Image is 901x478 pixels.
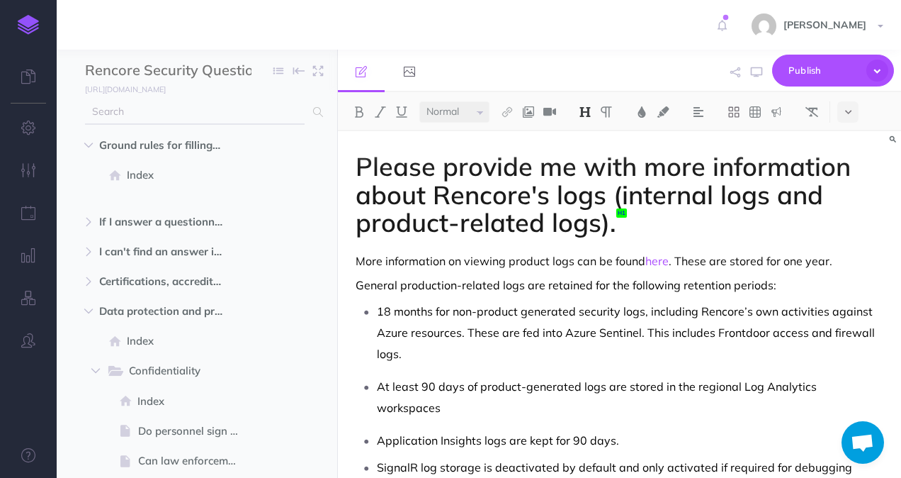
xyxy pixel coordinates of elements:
[395,106,408,118] img: Underline button
[353,106,365,118] img: Bold button
[522,106,535,118] img: Add image button
[138,423,252,440] span: Do personnel sign a NDA/non-disclosure agreement/confidentiality agreement?
[669,254,832,268] span: . These are stored for one year.
[137,393,252,410] span: Index
[377,433,619,448] span: Application Insights logs are kept for 90 days.
[788,60,859,82] span: Publish
[377,304,878,361] span: 18 months for non-product generated security logs, including Rencore’s own activities against Azu...
[138,452,252,469] span: Can law enforcement or similar agencies gain access to customer data in Rencore Governance? How w...
[85,60,251,82] input: Documentation Name
[600,106,613,118] img: Paragraph button
[841,421,884,464] div: Open chat
[57,82,180,96] a: [URL][DOMAIN_NAME]
[127,167,252,184] span: Index
[752,13,776,38] img: eb99cf192d65cc984a4b1d899df0479b.jpg
[692,106,705,118] img: Alignment dropdown menu button
[99,303,234,320] span: Data protection and privacy
[657,106,669,118] img: Text background color button
[776,18,873,31] span: [PERSON_NAME]
[543,106,556,118] img: Add video button
[99,273,234,290] span: Certifications, accreditations, standards and regulations
[129,362,231,381] span: Confidentiality
[374,106,387,118] img: Italic button
[501,106,514,118] img: Link button
[805,106,818,118] img: Clear styles button
[85,99,305,125] input: Search
[770,106,783,118] img: Callout dropdown menu button
[356,254,645,268] span: More information on viewing product logs can be found
[749,106,761,118] img: Create table button
[99,243,234,260] span: I can't find an answer in this wiki. What should I do?
[127,333,252,350] span: Index
[377,379,820,415] span: At least 90 days of product-generated logs are stored in the regional Log Analytics workspaces
[85,84,166,94] small: [URL][DOMAIN_NAME]
[99,213,234,230] span: If I answer a questionnaire in accordance with this wiki, the customer's not going to like it...
[579,106,591,118] img: Headings dropdown button
[645,254,669,268] a: here
[356,278,776,292] span: General production-related logs are retained for the following retention periods:
[18,15,39,35] img: logo-mark.svg
[635,106,648,118] img: Text color button
[99,137,234,154] span: Ground rules for filling out security questionnaires
[772,55,894,87] button: Publish
[356,152,883,237] h1: Please provide me with more information about Rencore's logs (internal logs and product-related l...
